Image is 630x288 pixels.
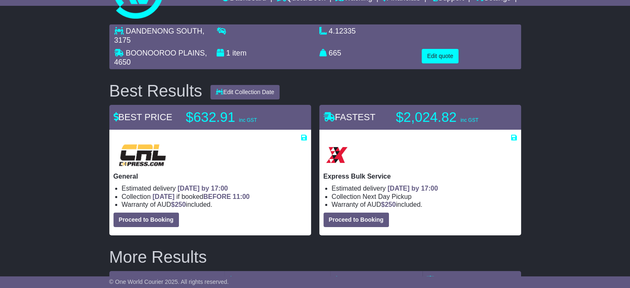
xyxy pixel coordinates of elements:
a: Additional Filters [427,275,489,283]
span: 250 [385,201,396,208]
span: if booked [152,193,249,200]
p: General [113,172,307,180]
li: Warranty of AUD included. [332,201,517,208]
a: Fastest- $11.00 [334,275,391,283]
span: [DATE] [152,193,174,200]
span: item [232,49,246,57]
span: Sorted by [113,275,145,283]
li: Collection [122,193,307,201]
span: 4.12335 [329,27,356,35]
span: FASTEST [323,112,376,122]
button: Edit quote [422,49,459,63]
span: BOONOOROO PLAINS [126,49,205,57]
img: Border Express: Express Bulk Service [323,142,350,168]
span: 11:00 [233,193,250,200]
span: , 3175 [114,27,205,44]
span: BEFORE [203,193,231,200]
li: Collection [332,193,517,201]
span: inc GST [239,117,257,123]
span: [DATE] by 17:00 [178,185,228,192]
span: , 4650 [114,49,207,66]
h2: More Results [109,248,521,266]
button: Edit Collection Date [210,85,280,99]
p: $632.91 [186,109,290,126]
span: $ [171,201,186,208]
p: Express Bulk Service [323,172,517,180]
li: Estimated delivery [122,184,307,192]
img: CRL: General [113,142,171,168]
span: DANDENONG SOUTH [126,27,203,35]
span: 11.00 [276,275,294,283]
div: Best Results [105,82,207,100]
a: Best Price [147,275,181,283]
span: 1 [226,49,230,57]
span: [DATE] by 17:00 [388,185,438,192]
li: Warranty of AUD included. [122,201,307,208]
span: Next Day Pickup [362,193,411,200]
span: BEST PRICE [113,112,172,122]
span: - $ [363,275,391,283]
span: inc GST [460,117,478,123]
span: - $ [267,275,294,283]
button: Proceed to Booking [113,213,179,227]
span: 250 [175,201,186,208]
span: 665 [329,49,341,57]
button: Proceed to Booking [323,213,389,227]
span: $ [381,201,396,208]
p: $2,024.82 [396,109,500,126]
li: Estimated delivery [332,184,517,192]
span: © One World Courier 2025. All rights reserved. [109,278,229,285]
a: Best Price- $11.00 [229,275,294,283]
span: 11.00 [372,275,391,283]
